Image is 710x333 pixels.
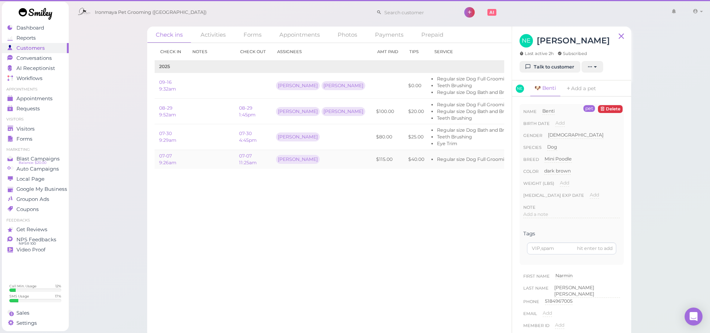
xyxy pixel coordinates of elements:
[2,117,69,122] li: Visitors
[2,174,69,184] a: Local Page
[155,43,187,61] th: Check in
[2,184,69,194] a: Google My Business
[555,273,573,278] span: Narmin
[55,294,61,299] div: 17 %
[437,76,545,82] li: Regular size Dog Full Grooming (35 lbs or less)
[16,320,37,326] span: Settings
[537,34,610,47] h3: [PERSON_NAME]
[554,284,620,298] div: [PERSON_NAME] [PERSON_NAME]
[404,124,429,150] td: $25.00
[404,150,429,168] td: $40.00
[2,154,69,164] a: Blast Campaigns Balance: $20.00
[159,105,176,117] a: 08-29 9:52am
[523,298,539,310] span: Phone
[16,176,44,182] span: Local Page
[2,23,69,33] a: Dashboard
[2,134,69,144] a: Forms
[16,136,32,142] span: Forms
[437,156,545,163] li: Regular size Dog Full Grooming (35 lbs or less)
[276,81,320,90] div: [PERSON_NAME]
[16,186,67,192] span: Google My Business
[555,120,565,126] span: Add
[382,6,454,18] input: Search customer
[239,105,255,117] a: 08-29 1:45pm
[545,156,572,162] span: Mini Poodle
[544,168,571,174] span: dark brown
[547,144,557,150] span: Dog
[9,284,37,288] div: Call Min. Usage
[272,43,372,61] th: Assignees
[558,51,587,56] span: Subscribed
[523,230,620,237] div: Tags
[523,180,554,192] span: Weight (lbs)
[2,87,69,92] li: Appointments
[2,73,69,83] a: Workflows
[16,106,40,112] span: Requests
[520,51,554,56] span: Last active 2h
[404,43,429,61] th: Tips
[16,236,56,243] span: NPS Feedbacks
[523,310,537,322] span: Email
[512,80,530,97] a: NE
[548,132,604,139] div: [DEMOGRAPHIC_DATA]
[2,53,69,63] a: Conversations
[520,61,580,73] a: Talk to customer
[561,80,601,97] a: Add a pet
[577,245,613,252] div: hit enter to add
[516,85,524,93] span: NE
[598,105,623,113] button: Delete
[523,192,584,204] span: [MEDICAL_DATA] exp date
[404,98,429,124] td: $20.00
[437,140,545,147] li: Eye Trim
[16,166,59,172] span: Auto Campaigns
[16,206,39,213] span: Coupons
[235,43,272,61] th: Check out
[542,108,555,114] span: Benti
[523,144,542,156] span: Species
[159,79,176,92] a: 09-16 9:32am
[2,308,69,318] a: Sales
[271,27,328,43] a: Appointments
[372,98,404,124] td: $100.00
[2,63,69,73] a: AI Receptionist
[2,245,69,255] a: Video Proof
[55,284,61,288] div: 12 %
[2,318,69,328] a: Settings
[16,75,43,82] span: Workflows
[555,322,564,328] span: Add
[276,132,320,141] div: [PERSON_NAME]
[523,132,542,144] span: Gender
[2,147,69,152] li: Marketing
[2,104,69,114] a: Requests
[527,242,616,254] input: VIP,spam
[523,168,539,180] span: Color
[437,134,545,140] li: Teeth Brushing
[2,94,69,104] a: Appointments
[520,34,533,48] span: NE
[329,27,366,43] a: Photos
[523,272,550,284] span: First Name
[16,45,45,51] span: Customers
[16,126,35,132] span: Visitors
[523,156,539,168] span: Breed
[366,27,412,43] a: Payments
[437,127,545,134] li: Regular size Dog Bath and Brush (35 lbs or less)
[372,43,404,61] th: Amt Paid
[159,153,176,165] a: 07-07 9:26am
[2,204,69,214] a: Coupons
[543,310,552,316] span: Add
[2,164,69,174] a: Auto Campaigns
[2,224,69,235] a: Get Reviews
[2,218,69,223] li: Feedbacks
[437,82,545,89] li: Teeth Brushing
[235,27,270,43] a: Forms
[372,150,404,168] td: $115.00
[16,247,46,253] span: Video Proof
[2,235,69,245] a: NPS Feedbacks NPS® 100
[16,310,30,316] span: Sales
[159,64,170,69] b: 2025
[16,196,49,202] span: Groupon Ads
[16,55,52,61] span: Conversations
[560,180,569,186] span: Add
[685,308,703,326] div: Open Intercom Messenger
